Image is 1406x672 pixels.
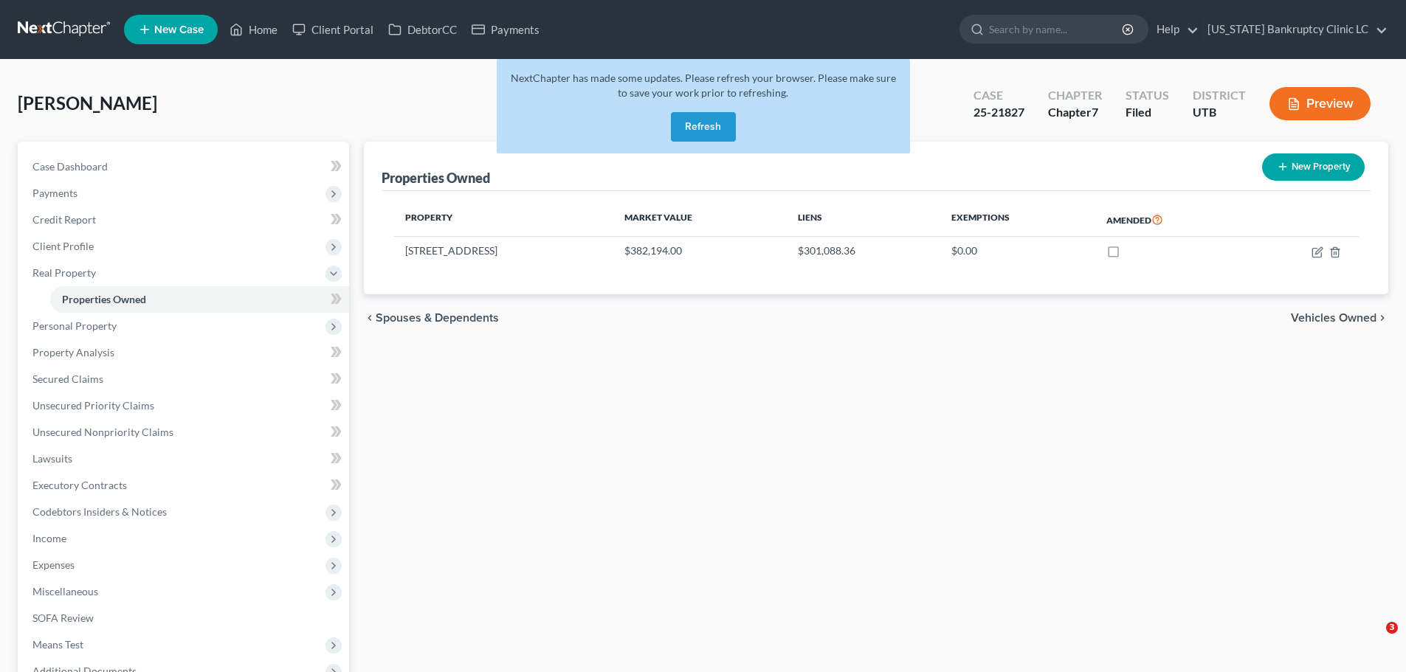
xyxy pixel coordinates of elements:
span: Credit Report [32,213,96,226]
span: Executory Contracts [32,479,127,491]
span: Means Test [32,638,83,651]
td: [STREET_ADDRESS] [393,237,613,265]
span: Income [32,532,66,544]
div: Status [1126,87,1169,104]
button: chevron_left Spouses & Dependents [364,312,499,324]
span: Miscellaneous [32,585,98,597]
span: New Case [154,24,204,35]
span: Property Analysis [32,346,114,358]
span: Personal Property [32,319,117,332]
td: $0.00 [940,237,1095,265]
span: Unsecured Nonpriority Claims [32,426,173,438]
a: Home [222,16,285,43]
input: Search by name... [989,15,1124,43]
span: Secured Claims [32,373,103,385]
span: 7 [1092,105,1098,119]
td: $301,088.36 [786,237,940,265]
a: Property Analysis [21,339,349,366]
span: Vehicles Owned [1291,312,1376,324]
div: UTB [1193,104,1246,121]
span: [PERSON_NAME] [18,92,157,114]
span: Unsecured Priority Claims [32,399,154,412]
a: Unsecured Nonpriority Claims [21,419,349,446]
a: Secured Claims [21,366,349,392]
th: Liens [786,203,940,237]
a: Payments [464,16,547,43]
th: Property [393,203,613,237]
span: Spouses & Dependents [376,312,499,324]
div: Case [973,87,1024,104]
div: Chapter [1048,104,1102,121]
td: $382,194.00 [613,237,786,265]
span: Lawsuits [32,452,72,465]
iframe: Intercom live chat [1356,622,1391,657]
a: Properties Owned [50,286,349,313]
div: District [1193,87,1246,104]
span: SOFA Review [32,612,94,624]
a: Help [1149,16,1199,43]
button: New Property [1262,153,1365,181]
th: Amended [1095,203,1247,237]
th: Exemptions [940,203,1095,237]
span: Client Profile [32,240,94,252]
span: 3 [1386,622,1398,634]
div: Chapter [1048,87,1102,104]
span: Real Property [32,266,96,279]
button: Refresh [671,112,736,142]
a: Credit Report [21,207,349,233]
a: Executory Contracts [21,472,349,499]
i: chevron_right [1376,312,1388,324]
a: Unsecured Priority Claims [21,392,349,419]
span: NextChapter has made some updates. Please refresh your browser. Please make sure to save your wor... [511,72,896,99]
button: Preview [1269,87,1371,120]
span: Case Dashboard [32,160,108,173]
span: Expenses [32,558,75,571]
th: Market Value [613,203,786,237]
a: Case Dashboard [21,153,349,180]
div: 25-21827 [973,104,1024,121]
a: SOFA Review [21,605,349,631]
div: Properties Owned [382,169,490,187]
a: Client Portal [285,16,381,43]
span: Properties Owned [62,293,146,305]
a: Lawsuits [21,446,349,472]
i: chevron_left [364,312,376,324]
span: Codebtors Insiders & Notices [32,505,167,518]
button: Vehicles Owned chevron_right [1291,312,1388,324]
span: Payments [32,187,77,199]
a: DebtorCC [381,16,464,43]
a: [US_STATE] Bankruptcy Clinic LC [1200,16,1388,43]
div: Filed [1126,104,1169,121]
